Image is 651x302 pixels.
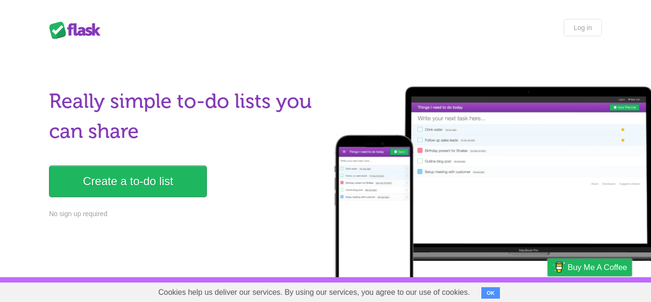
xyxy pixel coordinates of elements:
[564,19,602,36] a: Log in
[552,259,565,275] img: Buy me a coffee
[49,209,320,219] p: No sign up required
[49,166,207,197] a: Create a to-do list
[149,283,479,302] span: Cookies help us deliver our services. By using our services, you agree to our use of cookies.
[568,259,627,276] span: Buy me a coffee
[49,86,320,146] h1: Really simple to-do lists you can share
[481,287,500,299] button: OK
[548,259,632,276] a: Buy me a coffee
[49,21,106,39] div: Flask Lists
